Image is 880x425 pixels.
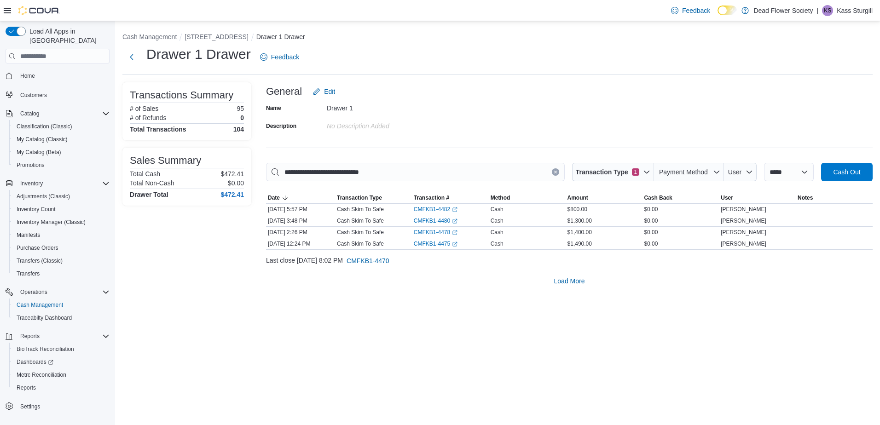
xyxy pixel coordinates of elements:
p: 95 [237,105,244,112]
button: Amount [566,192,643,203]
span: Reports [17,331,110,342]
a: BioTrack Reconciliation [13,344,78,355]
span: Inventory Count [13,204,110,215]
input: Dark Mode [718,6,737,15]
h6: Total Non-Cash [130,179,174,187]
a: Feedback [256,48,303,66]
svg: External link [452,218,457,224]
h4: Total Transactions [130,126,186,133]
span: Transaction Type [337,194,382,201]
span: My Catalog (Classic) [17,136,68,143]
span: [PERSON_NAME] [721,217,766,224]
p: | [817,5,819,16]
button: Cash Back [642,192,719,203]
span: Feedback [682,6,710,15]
button: Traceabilty Dashboard [9,311,113,324]
label: Name [266,104,281,112]
button: Manifests [9,229,113,241]
button: Transaction Type1 active filters [572,163,654,181]
span: Cash Management [17,301,63,309]
button: Reports [17,331,43,342]
p: $0.00 [228,179,244,187]
button: Inventory [17,178,46,189]
a: Promotions [13,160,48,171]
label: Description [266,122,296,130]
h4: Drawer Total [130,191,168,198]
span: Home [17,70,110,81]
p: Cash Skim To Safe [337,217,384,224]
button: My Catalog (Beta) [9,146,113,159]
p: Cash Skim To Safe [337,206,384,213]
a: Feedback [667,1,714,20]
button: Drawer 1 Drawer [256,33,305,40]
span: User [728,168,742,176]
span: My Catalog (Classic) [13,134,110,145]
span: Inventory Count [17,206,56,213]
div: [DATE] 12:24 PM [266,238,335,249]
span: Cash [491,240,504,247]
input: This is a search bar. As you type, the results lower in the page will automatically filter. [266,163,565,181]
span: [PERSON_NAME] [721,229,766,236]
button: Settings [2,400,113,413]
span: Notes [798,194,813,201]
button: Notes [796,192,873,203]
span: $800.00 [567,206,587,213]
a: Reports [13,382,40,393]
button: My Catalog (Classic) [9,133,113,146]
span: Adjustments (Classic) [17,193,70,200]
span: Load All Apps in [GEOGRAPHIC_DATA] [26,27,110,45]
span: Promotions [13,160,110,171]
span: Classification (Classic) [17,123,72,130]
span: 1 active filters [632,168,639,176]
span: User [721,194,733,201]
a: My Catalog (Beta) [13,147,65,158]
span: Cash Management [13,299,110,310]
svg: External link [452,230,457,235]
span: CMFKB1-4470 [347,256,389,265]
button: [STREET_ADDRESS] [185,33,248,40]
a: Customers [17,90,51,101]
a: Adjustments (Classic) [13,191,74,202]
span: Reports [20,333,40,340]
span: $1,400.00 [567,229,592,236]
p: 0 [240,114,244,121]
p: Cash Skim To Safe [337,240,384,247]
button: Reports [2,330,113,343]
span: Customers [17,89,110,100]
button: Transfers [9,267,113,280]
div: $0.00 [642,215,719,226]
a: Dashboards [13,356,57,368]
button: Method [489,192,566,203]
span: $1,490.00 [567,240,592,247]
h4: 104 [233,126,244,133]
span: Transfers (Classic) [17,257,63,264]
span: Inventory [17,178,110,189]
a: My Catalog (Classic) [13,134,71,145]
a: Purchase Orders [13,242,62,253]
span: Transfers [13,268,110,279]
svg: External link [452,207,457,212]
button: Reports [9,381,113,394]
span: $1,300.00 [567,217,592,224]
div: $0.00 [642,227,719,238]
span: My Catalog (Beta) [13,147,110,158]
button: Adjustments (Classic) [9,190,113,203]
a: Transfers [13,268,43,279]
button: CMFKB1-4470 [343,252,393,270]
button: Home [2,69,113,82]
a: Classification (Classic) [13,121,76,132]
span: Promotions [17,161,45,169]
span: Load More [554,276,585,286]
span: Settings [17,401,110,412]
span: Operations [17,287,110,298]
span: Cash Back [644,194,672,201]
button: Load More [266,272,873,290]
span: Cash Out [833,167,860,177]
img: Cova [18,6,60,15]
a: Inventory Manager (Classic) [13,217,89,228]
button: Inventory Manager (Classic) [9,216,113,229]
a: Traceabilty Dashboard [13,312,75,323]
span: Catalog [20,110,39,117]
span: Adjustments (Classic) [13,191,110,202]
div: $0.00 [642,238,719,249]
